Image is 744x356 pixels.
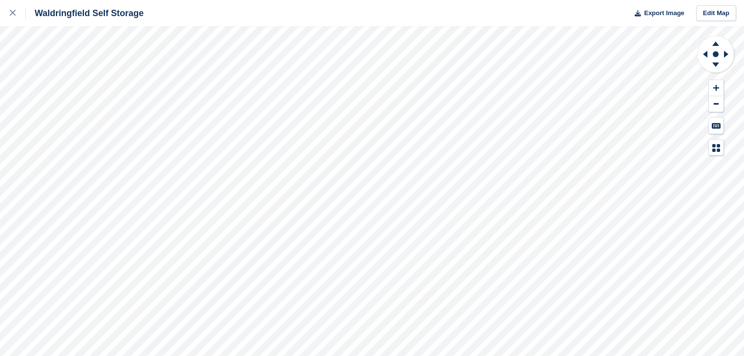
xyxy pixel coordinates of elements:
button: Zoom Out [709,96,723,112]
a: Edit Map [696,5,736,21]
button: Zoom In [709,80,723,96]
button: Map Legend [709,140,723,156]
button: Keyboard Shortcuts [709,118,723,134]
span: Export Image [644,8,684,18]
button: Export Image [629,5,684,21]
div: Waldringfield Self Storage [26,7,144,19]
